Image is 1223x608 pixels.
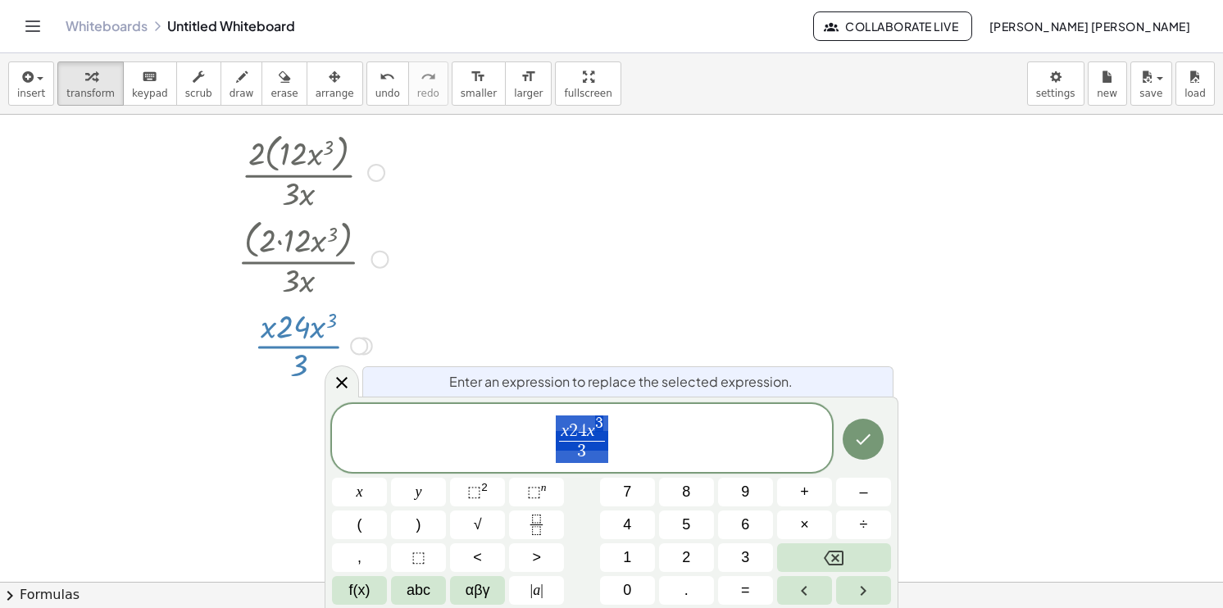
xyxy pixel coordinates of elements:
[569,423,578,441] span: 2
[509,478,564,506] button: Superscript
[564,88,611,99] span: fullscreen
[777,478,832,506] button: Plus
[474,514,482,536] span: √
[682,514,690,536] span: 5
[741,514,749,536] span: 6
[505,61,552,106] button: format_sizelarger
[509,510,564,539] button: Fraction
[600,510,655,539] button: 4
[975,11,1203,41] button: [PERSON_NAME] [PERSON_NAME]
[718,510,773,539] button: 6
[521,67,536,87] i: format_size
[836,510,891,539] button: Divide
[450,543,505,572] button: Less than
[684,579,689,601] span: .
[659,543,714,572] button: 2
[718,576,773,605] button: Equals
[1097,88,1117,99] span: new
[1184,88,1206,99] span: load
[471,67,486,87] i: format_size
[682,547,690,569] span: 2
[555,61,621,106] button: fullscreen
[66,18,148,34] a: Whiteboards
[380,67,395,87] i: undo
[514,88,543,99] span: larger
[623,481,631,503] span: 7
[57,61,124,106] button: transform
[813,11,972,41] button: Collaborate Live
[800,514,809,536] span: ×
[467,483,481,500] span: ⬚
[741,547,749,569] span: 3
[800,481,809,503] span: +
[843,419,884,460] button: Done
[176,61,221,106] button: scrub
[532,547,541,569] span: >
[332,543,387,572] button: ,
[509,543,564,572] button: Greater than
[221,61,263,106] button: draw
[577,442,586,461] span: 3
[600,478,655,506] button: 7
[1088,61,1127,106] button: new
[391,510,446,539] button: )
[481,481,488,493] sup: 2
[230,88,254,99] span: draw
[416,481,422,503] span: y
[741,579,750,601] span: =
[989,19,1190,34] span: [PERSON_NAME] [PERSON_NAME]
[530,582,534,598] span: |
[578,423,587,441] span: 4
[142,67,157,87] i: keyboard
[391,576,446,605] button: Alphabet
[473,547,482,569] span: <
[66,88,115,99] span: transform
[466,579,490,601] span: αβγ
[332,478,387,506] button: x
[718,543,773,572] button: 3
[349,579,371,601] span: f(x)
[659,478,714,506] button: 8
[1027,61,1084,106] button: settings
[859,481,867,503] span: –
[450,478,505,506] button: Squared
[1036,88,1075,99] span: settings
[449,372,793,392] span: Enter an expression to replace the selected expression.
[561,421,569,441] var: x
[659,576,714,605] button: .
[827,19,958,34] span: Collaborate Live
[1175,61,1215,106] button: load
[375,88,400,99] span: undo
[452,61,506,106] button: format_sizesmaller
[1130,61,1172,106] button: save
[836,478,891,506] button: Minus
[623,514,631,536] span: 4
[600,543,655,572] button: 1
[623,547,631,569] span: 1
[185,88,212,99] span: scrub
[777,510,832,539] button: Times
[332,576,387,605] button: Functions
[261,61,307,106] button: erase
[860,514,868,536] span: ÷
[527,483,541,500] span: ⬚
[411,547,425,569] span: ⬚
[461,88,497,99] span: smaller
[332,510,387,539] button: (
[407,579,430,601] span: abc
[587,421,595,441] var: x
[741,481,749,503] span: 9
[450,510,505,539] button: Square root
[357,514,362,536] span: (
[450,576,505,605] button: Greek alphabet
[408,61,448,106] button: redoredo
[357,481,363,503] span: x
[366,61,409,106] button: undoundo
[541,481,547,493] sup: n
[509,576,564,605] button: Absolute value
[123,61,177,106] button: keyboardkeypad
[836,576,891,605] button: Right arrow
[416,514,421,536] span: )
[777,576,832,605] button: Left arrow
[417,88,439,99] span: redo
